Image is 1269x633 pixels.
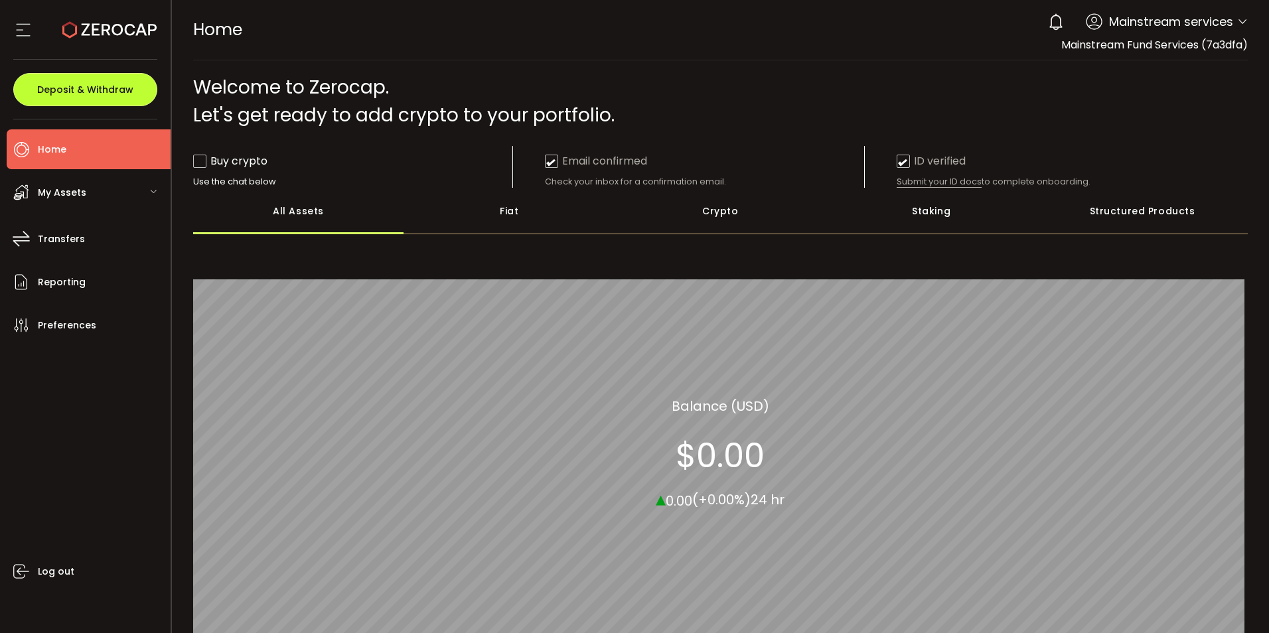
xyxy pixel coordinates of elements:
[897,176,982,188] span: Submit your ID docs
[897,176,1217,188] div: to complete onboarding.
[1061,37,1248,52] span: Mainstream Fund Services (7a3dfa)
[38,273,86,292] span: Reporting
[1114,490,1269,633] iframe: Chat Widget
[38,183,86,202] span: My Assets
[897,153,966,169] div: ID verified
[193,153,267,169] div: Buy crypto
[193,176,513,188] div: Use the chat below
[826,188,1037,234] div: Staking
[545,176,865,188] div: Check your inbox for a confirmation email.
[672,395,769,415] section: Balance (USD)
[193,188,404,234] div: All Assets
[37,85,133,94] span: Deposit & Withdraw
[751,490,784,509] span: 24 hr
[38,562,74,581] span: Log out
[666,491,692,510] span: 0.00
[692,490,751,509] span: (+0.00%)
[38,316,96,335] span: Preferences
[1037,188,1248,234] div: Structured Products
[13,73,157,106] button: Deposit & Withdraw
[404,188,615,234] div: Fiat
[38,230,85,249] span: Transfers
[193,74,1248,129] div: Welcome to Zerocap. Let's get ready to add crypto to your portfolio.
[656,484,666,512] span: ▴
[615,188,826,234] div: Crypto
[676,435,765,475] section: $0.00
[545,153,647,169] div: Email confirmed
[193,18,242,41] span: Home
[38,140,66,159] span: Home
[1109,13,1233,31] span: Mainstream services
